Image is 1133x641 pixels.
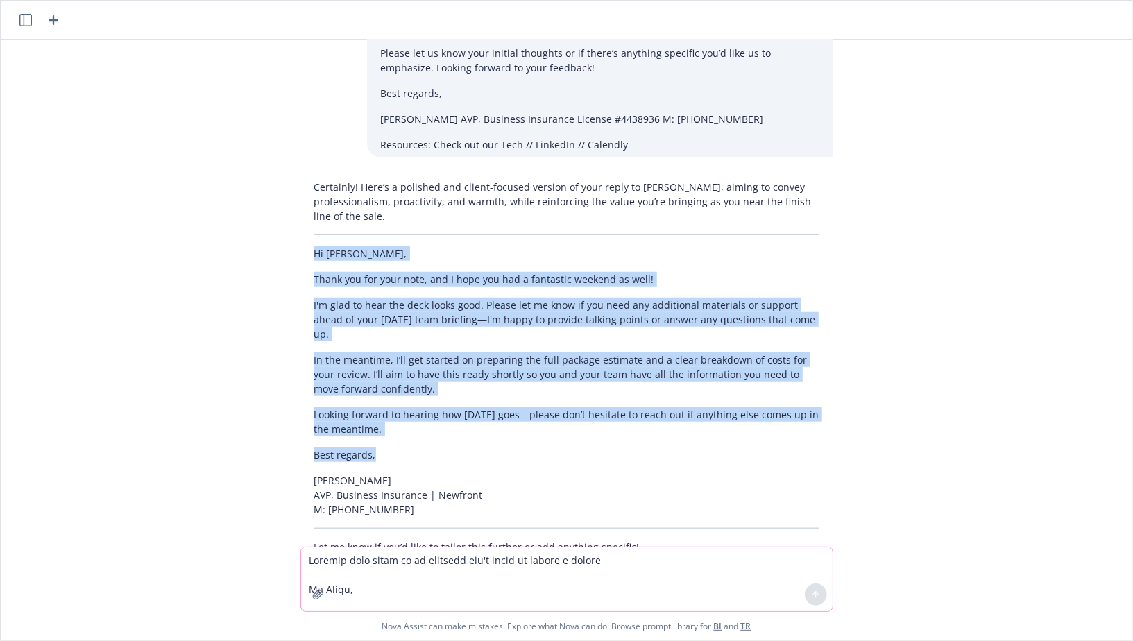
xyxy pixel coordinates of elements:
p: In the meantime, I’ll get started on preparing the full package estimate and a clear breakdown of... [314,352,819,396]
p: Certainly! Here’s a polished and client-focused version of your reply to [PERSON_NAME], aiming to... [314,180,819,223]
p: [PERSON_NAME] AVP, Business Insurance | Newfront M: [PHONE_NUMBER] [314,473,819,517]
p: Let me know if you’d like to tailor this further or add anything specific! [314,540,819,554]
p: [PERSON_NAME] AVP, Business Insurance License #4438936 M: [PHONE_NUMBER] [381,112,819,126]
a: BI [714,620,722,632]
p: Best regards, [314,447,819,462]
p: Looking forward to hearing how [DATE] goes—please don’t hesitate to reach out if anything else co... [314,407,819,436]
p: I'm glad to hear the deck looks good. Please let me know if you need any additional materials or ... [314,298,819,341]
p: Thank you for your note, and I hope you had a fantastic weekend as well! [314,272,819,287]
a: TR [741,620,751,632]
p: Please let us know your initial thoughts or if there’s anything specific you’d like us to emphasi... [381,46,819,75]
span: Nova Assist can make mistakes. Explore what Nova can do: Browse prompt library for and [6,612,1127,640]
p: Best regards, [381,86,819,101]
p: Resources: Check out our Tech // LinkedIn // Calendly [381,137,819,152]
p: Hi [PERSON_NAME], [314,246,819,261]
